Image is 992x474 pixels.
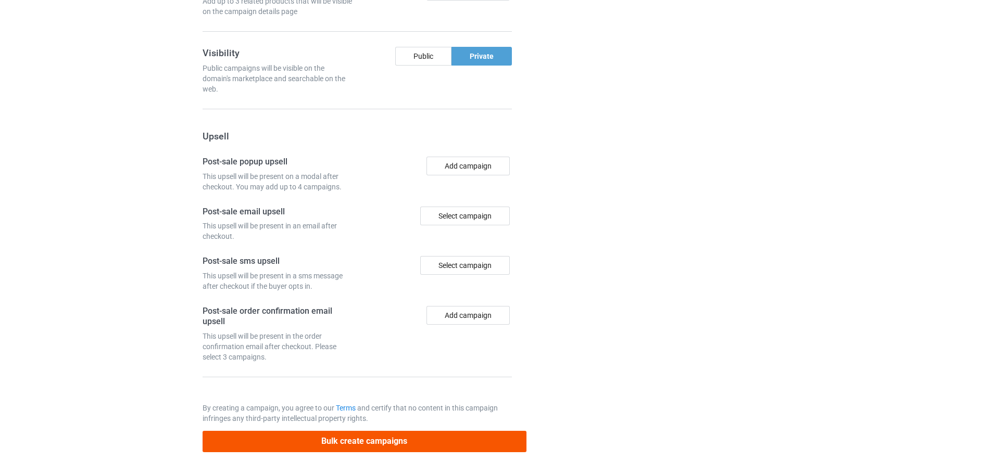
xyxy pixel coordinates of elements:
h3: Upsell [203,130,512,142]
h4: Post-sale popup upsell [203,157,354,168]
button: Bulk create campaigns [203,431,526,452]
p: By creating a campaign, you agree to our and certify that no content in this campaign infringes a... [203,403,512,424]
h4: Post-sale sms upsell [203,256,354,267]
div: Public [395,47,451,66]
div: This upsell will be present in a sms message after checkout if the buyer opts in. [203,271,354,291]
div: This upsell will be present in an email after checkout. [203,221,354,241]
button: Add campaign [426,306,510,325]
a: Terms [336,404,356,412]
div: Select campaign [420,207,510,225]
div: Select campaign [420,256,510,275]
h4: Post-sale email upsell [203,207,354,217]
div: Private [451,47,512,66]
h4: Post-sale order confirmation email upsell [203,306,354,327]
div: Public campaigns will be visible on the domain's marketplace and searchable on the web. [203,63,354,94]
div: This upsell will be present on a modal after checkout. You may add up to 4 campaigns. [203,171,354,192]
button: Add campaign [426,157,510,175]
div: This upsell will be present in the order confirmation email after checkout. Please select 3 campa... [203,331,354,362]
h3: Visibility [203,47,354,59]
